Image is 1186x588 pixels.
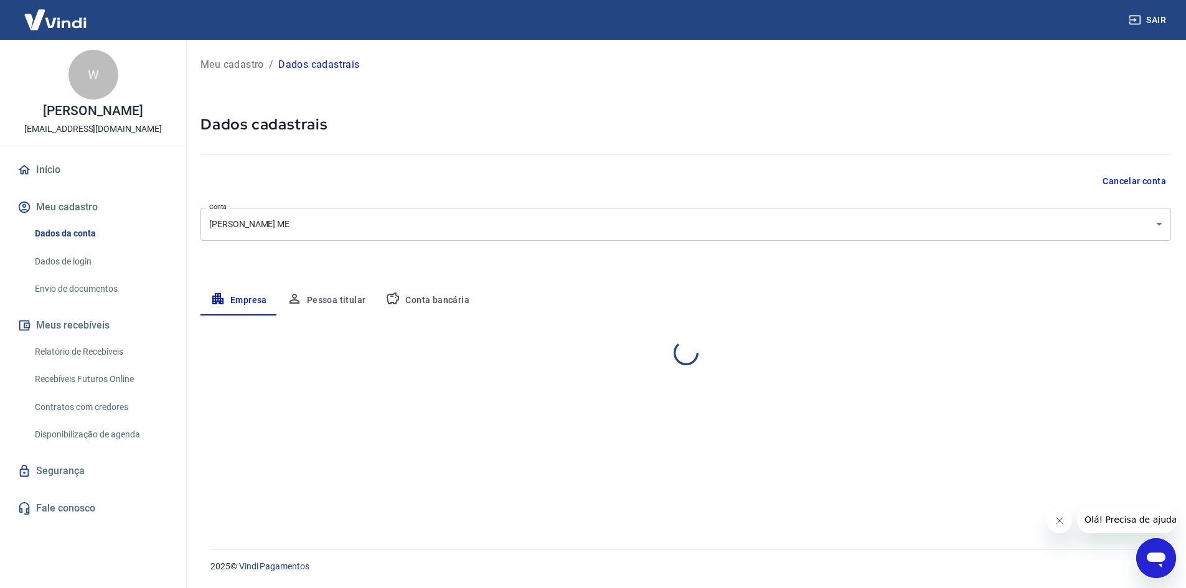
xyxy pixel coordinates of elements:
h5: Dados cadastrais [200,114,1171,134]
p: 2025 © [210,560,1156,573]
a: Disponibilização de agenda [30,422,171,447]
a: Dados de login [30,249,171,274]
img: Vindi [15,1,96,39]
button: Meus recebíveis [15,312,171,339]
span: Olá! Precisa de ajuda? [7,9,105,19]
a: Envio de documentos [30,276,171,302]
button: Conta bancária [375,286,479,315]
button: Meu cadastro [15,194,171,221]
a: Início [15,156,171,184]
iframe: Botão para abrir a janela de mensagens [1136,538,1176,578]
div: [PERSON_NAME] ME [200,208,1171,241]
label: Conta [209,202,227,212]
a: Contratos com credores [30,394,171,420]
button: Pessoa titular [277,286,376,315]
iframe: Mensagem da empresa [1077,506,1176,533]
a: Fale conosco [15,495,171,522]
a: Vindi Pagamentos [239,561,309,571]
button: Empresa [200,286,277,315]
a: Dados da conta [30,221,171,246]
button: Cancelar conta [1098,170,1171,193]
a: Relatório de Recebíveis [30,339,171,365]
button: Sair [1126,9,1171,32]
iframe: Fechar mensagem [1047,508,1072,533]
p: / [269,57,273,72]
a: Recebíveis Futuros Online [30,366,171,392]
a: Meu cadastro [200,57,264,72]
a: Segurança [15,457,171,485]
div: W [68,50,118,100]
p: Dados cadastrais [278,57,359,72]
p: [PERSON_NAME] [43,105,143,118]
p: [EMAIL_ADDRESS][DOMAIN_NAME] [24,123,162,136]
